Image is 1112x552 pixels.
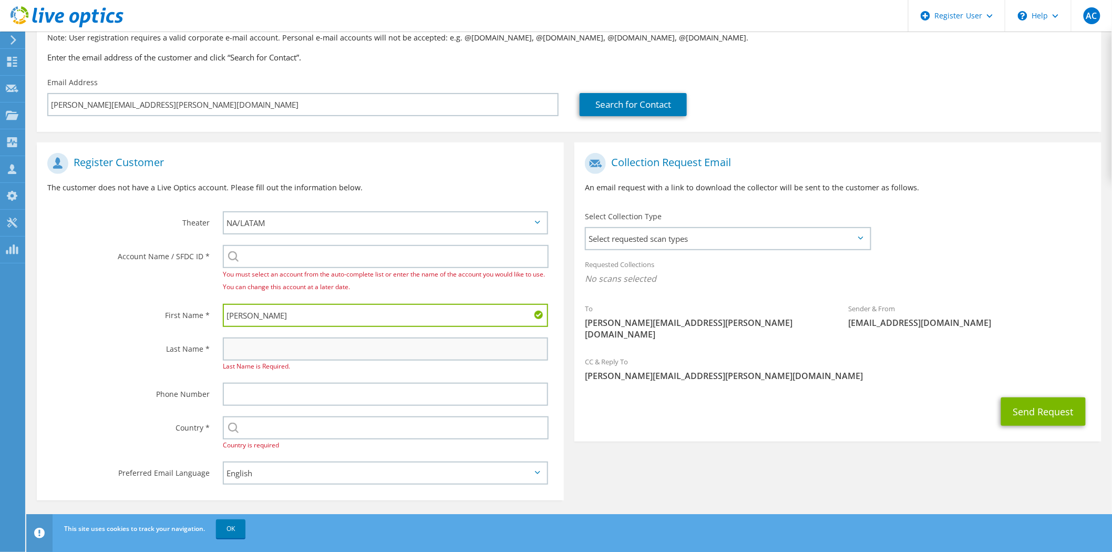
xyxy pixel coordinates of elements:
span: AC [1084,7,1100,24]
button: Send Request [1001,397,1086,426]
div: To [574,298,838,345]
span: No scans selected [585,273,1091,284]
label: Country * [47,416,210,433]
span: Country is required [223,441,279,449]
label: Select Collection Type [585,211,662,222]
div: CC & Reply To [574,351,1101,387]
span: [PERSON_NAME][EMAIL_ADDRESS][PERSON_NAME][DOMAIN_NAME] [585,370,1091,382]
label: Email Address [47,77,98,88]
span: Select requested scan types [586,228,870,249]
p: Note: User registration requires a valid corporate e-mail account. Personal e-mail accounts will ... [47,32,1091,44]
label: Last Name * [47,338,210,354]
label: Preferred Email Language [47,462,210,478]
h3: Enter the email address of the customer and click “Search for Contact”. [47,52,1091,63]
span: [PERSON_NAME][EMAIL_ADDRESS][PERSON_NAME][DOMAIN_NAME] [585,317,827,340]
h1: Register Customer [47,153,548,174]
span: This site uses cookies to track your navigation. [64,524,205,533]
p: The customer does not have a Live Optics account. Please fill out the information below. [47,182,553,193]
div: Sender & From [838,298,1101,334]
label: Account Name / SFDC ID * [47,245,210,262]
p: An email request with a link to download the collector will be sent to the customer as follows. [585,182,1091,193]
label: Theater [47,211,210,228]
svg: \n [1018,11,1027,21]
label: Phone Number [47,383,210,400]
h1: Collection Request Email [585,153,1086,174]
span: Last Name is Required. [223,362,290,371]
span: You must select an account from the auto-complete list or enter the name of the account you would... [223,270,545,291]
a: Search for Contact [580,93,687,116]
a: OK [216,519,245,538]
label: First Name * [47,304,210,321]
span: [EMAIL_ADDRESS][DOMAIN_NAME] [848,317,1090,329]
div: Requested Collections [574,253,1101,292]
